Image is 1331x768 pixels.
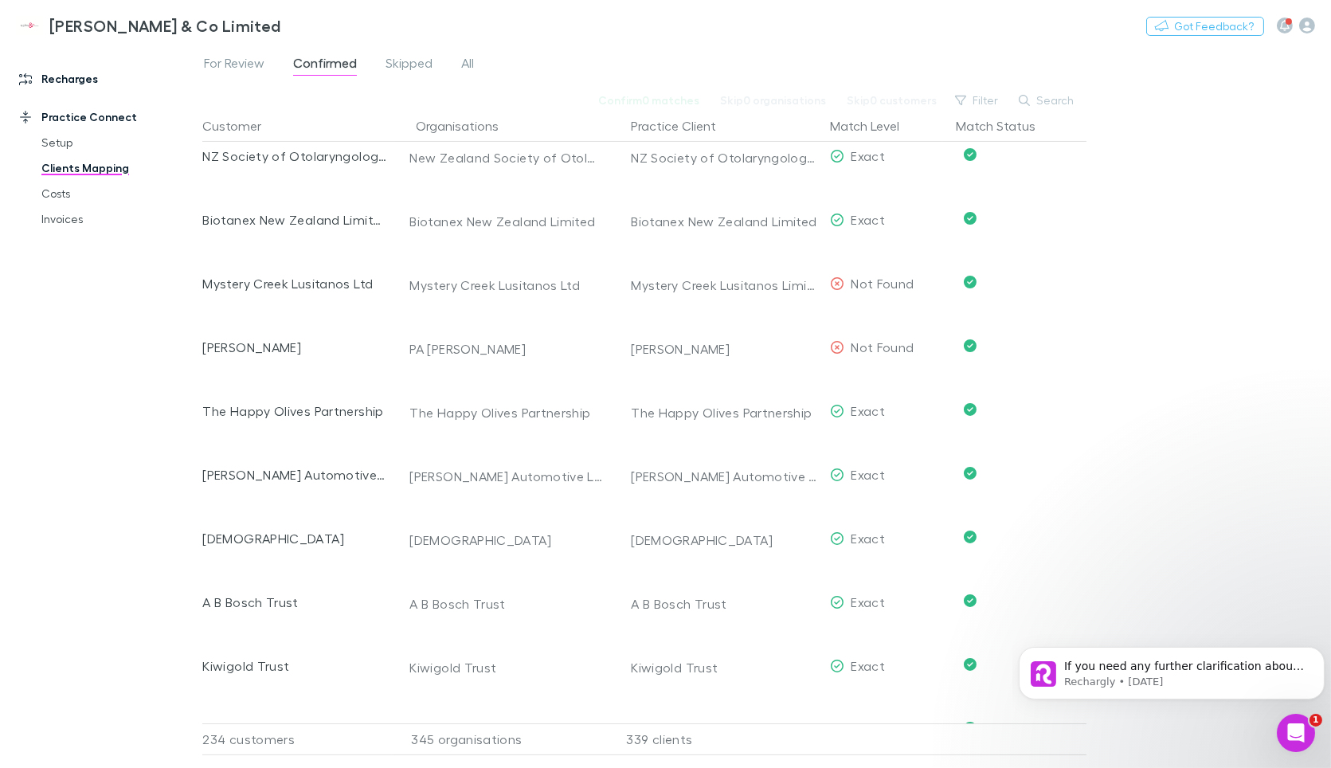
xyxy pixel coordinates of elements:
div: 345 organisations [393,723,609,755]
div: [PERSON_NAME] [202,315,387,379]
a: Invoices [25,206,213,232]
a: Costs [25,181,213,206]
svg: Confirmed [964,403,977,416]
div: Kiwigold Trust [202,634,387,698]
div: The Happy Olives Partnership [631,381,817,445]
div: [PERSON_NAME] [631,317,817,381]
span: Exact [851,658,885,673]
iframe: Intercom notifications message [1012,613,1331,725]
button: Search [1011,91,1083,110]
span: Exact [851,467,885,482]
a: Recharges [3,66,213,92]
button: Customer [202,110,280,142]
div: A B Bosch Trust [202,570,387,634]
span: Confirmed [293,55,357,76]
div: [PERSON_NAME] Automotive Limited [202,443,387,507]
svg: Confirmed [964,594,977,607]
button: Got Feedback? [1146,17,1264,36]
div: NZ Society of Otolaryngology Head and Neck Surgery [631,126,817,190]
span: Exact [851,403,885,418]
div: Biotanex New Zealand Limited [409,214,602,229]
span: For Review [204,55,264,76]
div: The Happy Olives Partnership [409,405,602,421]
svg: Confirmed [964,276,977,288]
span: Exact [851,722,885,737]
span: Exact [851,212,885,227]
svg: Confirmed [964,339,977,352]
div: [PERSON_NAME] Automotive Limited [409,468,602,484]
img: Epplett & Co Limited's Logo [16,16,43,35]
span: Not Found [851,339,914,355]
div: Kiwigold Trust [409,660,602,676]
span: Not Found [851,276,914,291]
svg: Confirmed [964,531,977,543]
span: Exact [851,148,885,163]
button: Organisations [416,110,518,142]
svg: Confirmed [964,212,977,225]
div: [DEMOGRAPHIC_DATA] [409,532,602,548]
svg: Confirmed [964,467,977,480]
span: All [461,55,474,76]
div: Biotanex New Zealand Limited [631,190,817,253]
iframe: Intercom live chat [1277,714,1315,752]
button: Confirm0 matches [588,91,710,110]
div: Kiwigold Trust [631,636,817,699]
div: Mystery Creek Lusitanos Ltd [409,277,602,293]
svg: Confirmed [964,658,977,671]
h3: [PERSON_NAME] & Co Limited [49,16,281,35]
div: A B Bosch Trust [409,596,602,612]
button: Match Level [830,110,918,142]
div: [PERSON_NAME] Trust [631,699,817,763]
a: Clients Mapping [25,155,213,181]
a: Practice Connect [3,104,213,130]
div: New Zealand Society of Otolaryngology Head & Neck Surgery [409,150,602,166]
svg: Confirmed [964,148,977,161]
span: Exact [851,594,885,609]
div: 234 customers [202,723,393,755]
button: Match Status [956,110,1055,142]
div: 339 clients [609,723,824,755]
div: The Happy Olives Partnership [202,379,387,443]
a: [PERSON_NAME] & Co Limited [6,6,291,45]
button: Skip0 organisations [710,91,836,110]
svg: Confirmed [964,722,977,735]
span: Exact [851,531,885,546]
div: [PERSON_NAME] Automotive Limited [631,445,817,508]
a: Setup [25,130,213,155]
span: 1 [1309,714,1322,727]
div: [PERSON_NAME] Trust [202,698,387,762]
div: Mystery Creek Lusitanos Limited [631,253,817,317]
div: [DEMOGRAPHIC_DATA] [631,508,817,572]
div: Mystery Creek Lusitanos Ltd [202,252,387,315]
button: Skip0 customers [836,91,947,110]
button: Filter [947,91,1008,110]
div: PA [PERSON_NAME] [409,341,602,357]
div: NZ Society of Otolaryngology Head and Neck Surgery [202,124,387,188]
div: [DEMOGRAPHIC_DATA] [202,507,387,570]
div: A B Bosch Trust [631,572,817,636]
button: Practice Client [631,110,735,142]
div: Biotanex New Zealand Limited [202,188,387,252]
span: Skipped [386,55,433,76]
